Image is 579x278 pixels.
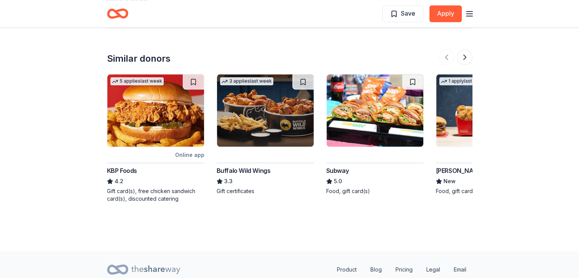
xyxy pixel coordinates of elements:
[436,166,490,175] div: [PERSON_NAME]'s
[382,5,423,22] button: Save
[331,262,363,277] a: Product
[115,177,123,186] span: 4.2
[443,177,456,186] span: New
[389,262,419,277] a: Pricing
[107,53,171,65] div: Similar donors
[107,74,204,203] a: Image for KBP Foods5 applieslast weekOnline appKBP Foods4.2Gift card(s), free chicken sandwich ca...
[217,166,271,175] div: Buffalo Wild Wings
[217,74,314,147] img: Image for Buffalo Wild Wings
[334,177,342,186] span: 5.0
[326,166,349,175] div: Subway
[107,166,137,175] div: KBP Foods
[436,74,533,147] img: Image for Wendy's
[217,74,314,195] a: Image for Buffalo Wild Wings3 applieslast weekBuffalo Wild Wings3.3Gift certificates
[217,187,314,195] div: Gift certificates
[439,77,487,85] div: 1 apply last week
[107,74,204,147] img: Image for KBP Foods
[364,262,388,277] a: Blog
[107,187,204,203] div: Gift card(s), free chicken sandwich card(s), discounted catering
[175,150,204,160] div: Online app
[326,187,424,195] div: Food, gift card(s)
[436,187,533,195] div: Food, gift card(s)
[107,5,128,22] a: Home
[448,262,472,277] a: Email
[420,262,446,277] a: Legal
[326,74,424,195] a: Image for SubwaySubway5.0Food, gift card(s)
[220,77,273,85] div: 3 applies last week
[327,74,423,147] img: Image for Subway
[429,5,462,22] button: Apply
[331,262,472,277] nav: quick links
[436,74,533,195] a: Image for Wendy's1 applylast week[PERSON_NAME]'sNewFood, gift card(s)
[224,177,233,186] span: 3.3
[401,8,415,18] span: Save
[110,77,164,85] div: 5 applies last week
